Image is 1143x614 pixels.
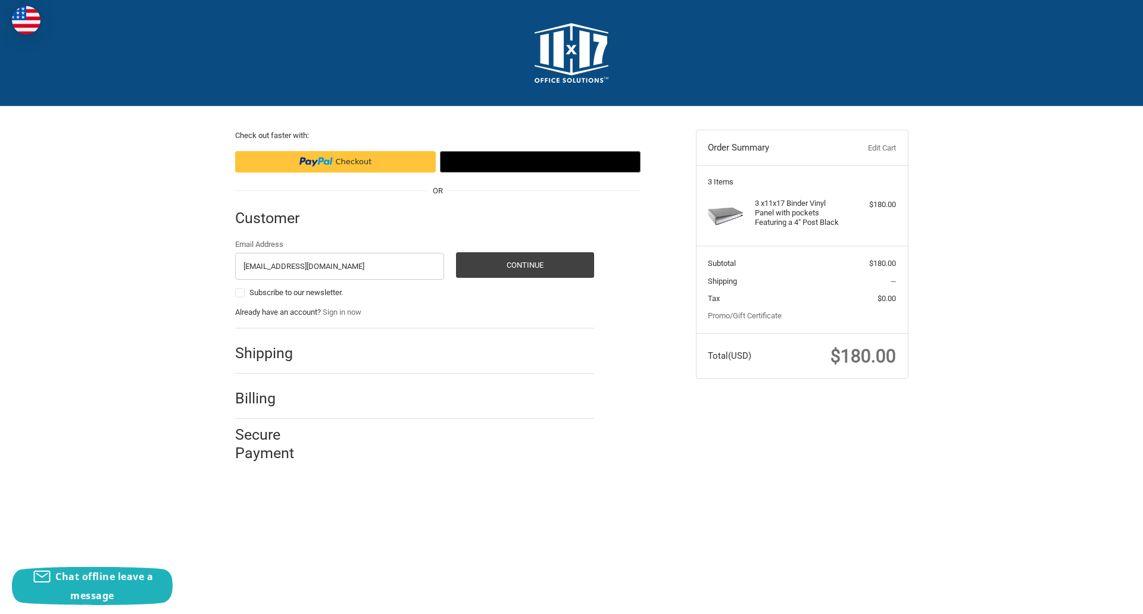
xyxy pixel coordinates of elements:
span: Chat offline leave a message [55,570,153,602]
h2: Customer [235,209,305,227]
h3: Order Summary [708,142,837,154]
h3: 3 Items [708,177,896,187]
span: $180.00 [830,346,896,366]
span: $0.00 [877,294,896,303]
p: Check out faster with: [235,130,641,142]
span: Subtotal [708,259,736,268]
span: OR [427,185,449,197]
label: Email Address [235,239,445,250]
span: Subscribe to our newsletter. [249,288,343,297]
span: Total (USD) [708,350,751,361]
div: $180.00 [849,199,896,211]
span: -- [891,277,896,286]
span: Shipping [708,277,737,286]
h2: Billing [235,389,305,408]
a: Edit Cart [837,142,896,154]
a: Promo/Gift Certificate [708,311,782,320]
span: Tax [708,294,720,303]
span: $180.00 [869,259,896,268]
img: 11x17.com [535,23,608,83]
p: Already have an account? [235,306,594,318]
img: duty and tax information for United States [12,6,40,35]
iframe: PayPal-paypal [235,151,436,173]
h4: 3 x 11x17 Binder Vinyl Panel with pockets Featuring a 4" Post Black [755,199,846,228]
button: Continue [456,252,594,278]
button: Google Pay [440,151,641,173]
a: Sign in now [323,308,361,317]
h2: Shipping [235,344,305,362]
h2: Secure Payment [235,425,316,463]
button: Chat offline leave a message [12,567,173,605]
